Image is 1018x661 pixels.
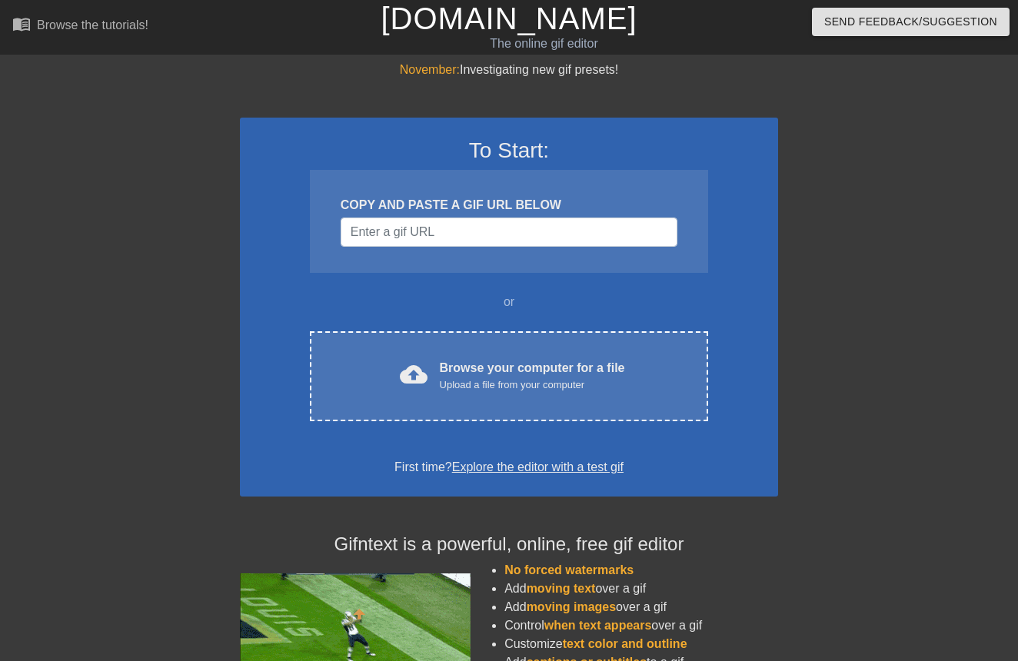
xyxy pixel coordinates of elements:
span: moving images [527,600,616,613]
div: Browse your computer for a file [440,359,625,393]
h4: Gifntext is a powerful, online, free gif editor [240,533,778,556]
span: moving text [527,582,596,595]
li: Customize [504,635,778,653]
span: text color and outline [563,637,687,650]
button: Send Feedback/Suggestion [812,8,1010,36]
span: No forced watermarks [504,563,634,576]
span: menu_book [12,15,31,33]
a: Explore the editor with a test gif [452,460,624,473]
span: Send Feedback/Suggestion [824,12,997,32]
div: Upload a file from your computer [440,377,625,393]
input: Username [341,218,677,247]
h3: To Start: [260,138,758,164]
div: First time? [260,458,758,477]
span: cloud_upload [400,360,427,388]
span: November: [400,63,460,76]
a: [DOMAIN_NAME] [381,2,637,35]
div: The online gif editor [347,35,740,53]
div: or [280,293,738,311]
div: Browse the tutorials! [37,18,148,32]
a: Browse the tutorials! [12,15,148,38]
div: Investigating new gif presets! [240,61,778,79]
span: when text appears [544,619,652,632]
li: Add over a gif [504,598,778,616]
li: Add over a gif [504,580,778,598]
li: Control over a gif [504,616,778,635]
div: COPY AND PASTE A GIF URL BELOW [341,196,677,214]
